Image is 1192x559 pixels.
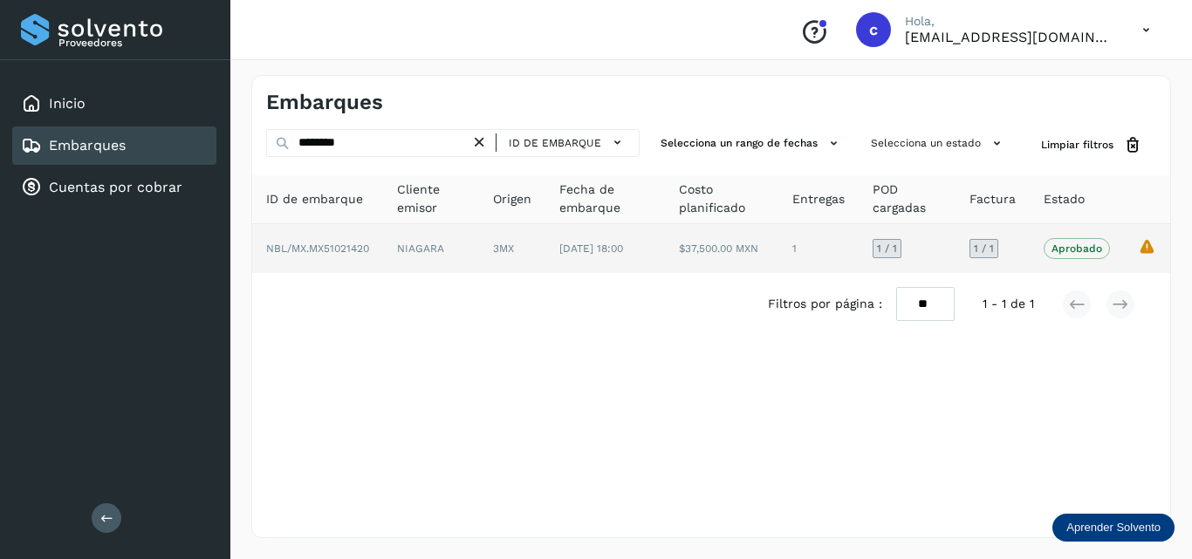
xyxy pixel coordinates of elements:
[974,243,994,254] span: 1 / 1
[877,243,897,254] span: 1 / 1
[983,295,1034,313] span: 1 - 1 de 1
[12,126,216,165] div: Embarques
[49,95,86,112] a: Inicio
[266,90,383,115] h4: Embarques
[1027,129,1156,161] button: Limpiar filtros
[905,29,1114,45] p: cuentasespeciales8_met@castores.com.mx
[49,137,126,153] a: Embarques
[12,168,216,207] div: Cuentas por cobrar
[58,37,209,49] p: Proveedores
[969,190,1016,208] span: Factura
[493,190,531,208] span: Origen
[559,181,651,217] span: Fecha de embarque
[792,190,845,208] span: Entregas
[1052,242,1102,255] p: Aprobado
[1066,521,1161,535] p: Aprender Solvento
[1044,190,1085,208] span: Estado
[679,181,765,217] span: Costo planificado
[383,224,479,273] td: NIAGARA
[266,190,363,208] span: ID de embarque
[654,129,850,158] button: Selecciona un rango de fechas
[397,181,465,217] span: Cliente emisor
[873,181,942,217] span: POD cargadas
[864,129,1013,158] button: Selecciona un estado
[479,224,545,273] td: 3MX
[504,130,632,155] button: ID de embarque
[559,242,623,255] span: [DATE] 18:00
[49,179,182,195] a: Cuentas por cobrar
[665,224,779,273] td: $37,500.00 MXN
[768,295,882,313] span: Filtros por página :
[12,85,216,123] div: Inicio
[905,14,1114,29] p: Hola,
[266,242,369,255] span: NBL/MX.MX51021420
[509,135,601,151] span: ID de embarque
[1041,137,1113,153] span: Limpiar filtros
[778,224,859,273] td: 1
[1052,514,1175,542] div: Aprender Solvento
